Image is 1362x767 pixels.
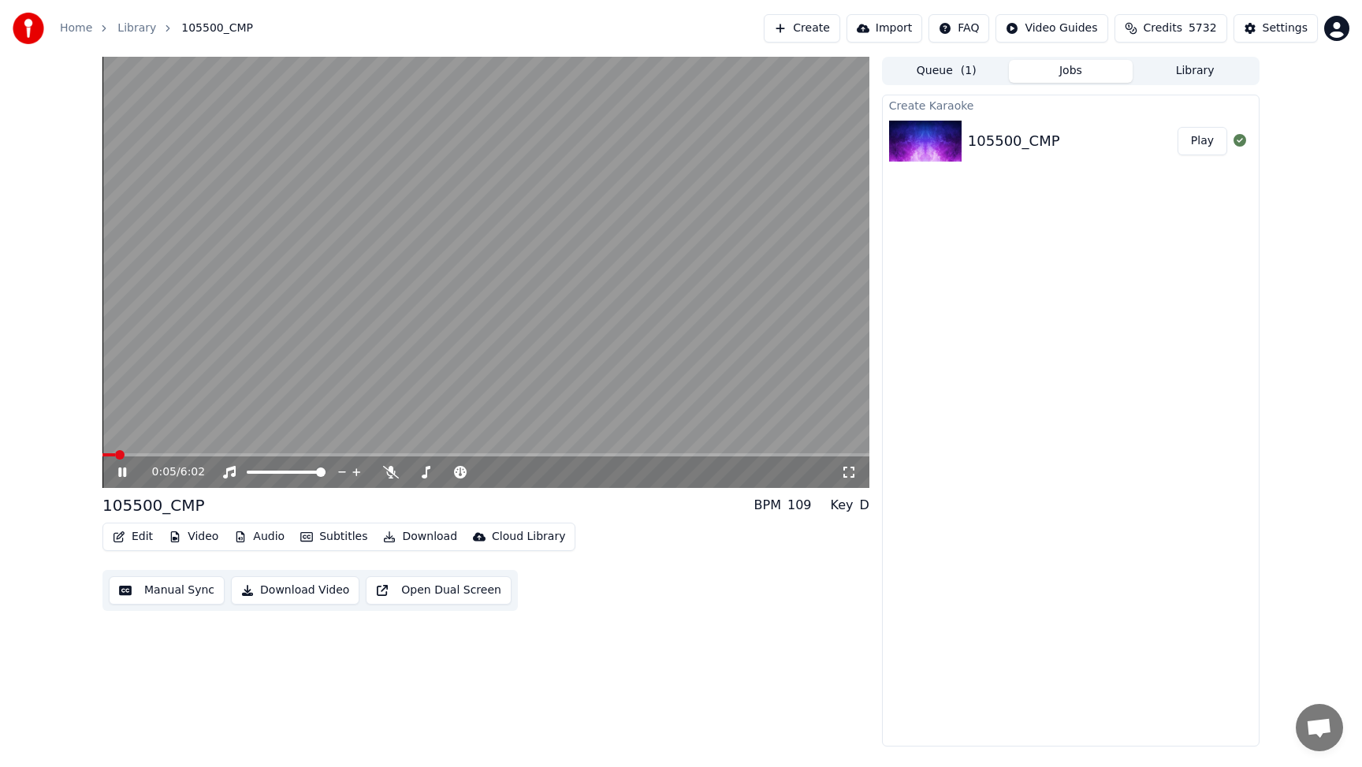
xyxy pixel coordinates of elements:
[1115,14,1227,43] button: Credits5732
[106,526,159,548] button: Edit
[1234,14,1318,43] button: Settings
[162,526,225,548] button: Video
[847,14,922,43] button: Import
[377,526,463,548] button: Download
[1189,20,1217,36] span: 5732
[117,20,156,36] a: Library
[860,496,869,515] div: D
[961,63,977,79] span: ( 1 )
[1296,704,1343,751] a: Open chat
[13,13,44,44] img: youka
[1178,127,1227,155] button: Play
[60,20,92,36] a: Home
[968,130,1060,152] div: 105500_CMP
[995,14,1107,43] button: Video Guides
[1144,20,1182,36] span: Credits
[102,494,205,516] div: 105500_CMP
[883,95,1259,114] div: Create Karaoke
[1263,20,1308,36] div: Settings
[152,464,177,480] span: 0:05
[754,496,781,515] div: BPM
[60,20,253,36] nav: breadcrumb
[831,496,854,515] div: Key
[884,60,1009,83] button: Queue
[764,14,840,43] button: Create
[492,529,565,545] div: Cloud Library
[928,14,989,43] button: FAQ
[228,526,291,548] button: Audio
[1133,60,1257,83] button: Library
[180,464,205,480] span: 6:02
[231,576,359,605] button: Download Video
[181,20,253,36] span: 105500_CMP
[787,496,812,515] div: 109
[366,576,512,605] button: Open Dual Screen
[294,526,374,548] button: Subtitles
[1009,60,1133,83] button: Jobs
[152,464,190,480] div: /
[109,576,225,605] button: Manual Sync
